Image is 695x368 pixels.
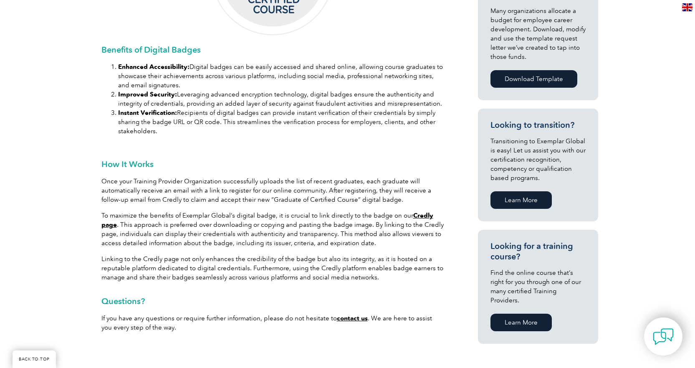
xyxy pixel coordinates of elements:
h3: Benefits of Digital Badges [101,46,444,54]
p: Many organizations allocate a budget for employee career development. Download, modify and use th... [490,6,586,61]
a: contact us [337,315,368,322]
p: If you have any questions or require further information, please do not hesitate to . We are here... [101,314,444,332]
a: Download Template [490,70,577,88]
li: Digital badges can be easily accessed and shared online, allowing course graduates to showcase th... [118,62,444,90]
p: Linking to the Credly page not only enhances the credibility of the badge but also its integrity,... [101,254,444,282]
a: BACK TO TOP [13,350,56,368]
h3: Questions? [101,297,444,305]
h3: How It Works [101,160,444,168]
img: en [682,3,692,11]
a: Learn More [490,314,552,331]
li: Leveraging advanced encryption technology, digital badges ensure the authenticity and integrity o... [118,90,444,108]
p: Find the online course that’s right for you through one of our many certified Training Providers. [490,268,586,305]
p: Once your Training Provider Organization successfully uploads the list of recent graduates, each ... [101,177,444,204]
strong: Enhanced Accessibility: [118,63,190,71]
p: Transitioning to Exemplar Global is easy! Let us assist you with our certification recognition, c... [490,137,586,183]
li: Recipients of digital badges can provide instant verification of their credentials by simply shar... [118,108,444,136]
a: Learn More [490,191,552,209]
img: contact-chat.png [653,326,674,347]
strong: Instant Verification: [118,109,177,117]
strong: Improved Security: [118,91,177,98]
h3: Looking to transition? [490,120,586,130]
h3: Looking for a training course? [490,241,586,262]
p: To maximize the benefits of Exemplar Global’s digital badge, it is crucial to link directly to th... [101,211,444,248]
